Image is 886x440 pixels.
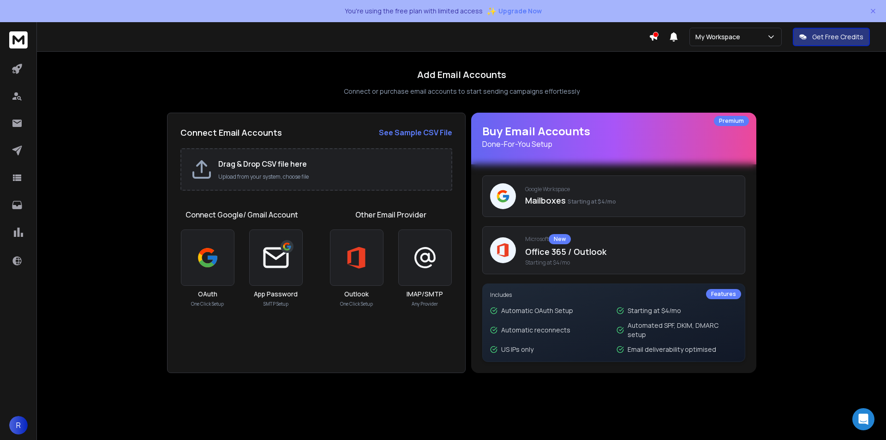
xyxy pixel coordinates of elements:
p: Includes [490,291,737,299]
h3: Outlook [344,289,369,299]
p: You're using the free plan with limited access [345,6,483,16]
span: Starting at $4/mo [525,259,737,266]
p: SMTP Setup [263,301,288,307]
h2: Drag & Drop CSV file here [218,158,442,169]
div: New [549,234,571,244]
p: Starting at $4/mo [628,306,681,315]
p: Office 365 / Outlook [525,245,737,258]
p: Get Free Credits [812,32,863,42]
h1: Add Email Accounts [417,68,506,81]
p: Automated SPF, DKIM, DMARC setup [628,321,737,339]
a: See Sample CSV File [379,127,452,138]
h1: Connect Google/ Gmail Account [186,209,298,220]
p: US IPs only [501,345,533,354]
span: ✨ [486,5,497,18]
span: Starting at $4/mo [568,198,616,205]
p: One Click Setup [340,301,373,307]
p: Google Workspace [525,186,737,193]
button: Get Free Credits [793,28,870,46]
p: Any Provider [412,301,438,307]
p: My Workspace [695,32,744,42]
div: Premium [714,116,749,126]
button: ✨Upgrade Now [486,2,542,20]
button: R [9,416,28,434]
p: One Click Setup [191,301,224,307]
h3: App Password [254,289,298,299]
div: Open Intercom Messenger [852,408,874,430]
h1: Buy Email Accounts [482,124,745,150]
h3: IMAP/SMTP [407,289,443,299]
span: Upgrade Now [498,6,542,16]
p: Done-For-You Setup [482,139,745,150]
div: Features [706,289,741,299]
p: Automatic OAuth Setup [501,306,573,315]
h2: Connect Email Accounts [180,126,282,139]
p: Connect or purchase email accounts to start sending campaigns effortlessly [344,87,580,96]
p: Email deliverability optimised [628,345,716,354]
p: Automatic reconnects [501,325,570,335]
p: Microsoft [525,234,737,244]
p: Mailboxes [525,194,737,207]
h3: OAuth [198,289,217,299]
h1: Other Email Provider [355,209,426,220]
p: Upload from your system, choose file [218,173,442,181]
